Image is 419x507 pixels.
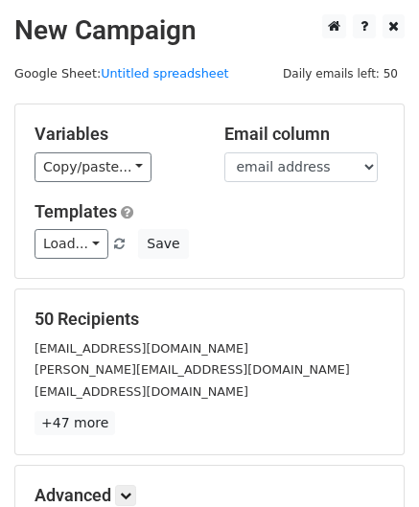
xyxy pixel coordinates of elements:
[35,485,384,506] h5: Advanced
[276,63,405,84] span: Daily emails left: 50
[101,66,228,81] a: Untitled spreadsheet
[14,66,229,81] small: Google Sheet:
[35,411,115,435] a: +47 more
[14,14,405,47] h2: New Campaign
[323,415,419,507] iframe: Chat Widget
[276,66,405,81] a: Daily emails left: 50
[35,309,384,330] h5: 50 Recipients
[35,152,151,182] a: Copy/paste...
[35,362,350,377] small: [PERSON_NAME][EMAIL_ADDRESS][DOMAIN_NAME]
[138,229,188,259] button: Save
[224,124,385,145] h5: Email column
[35,124,196,145] h5: Variables
[35,201,117,221] a: Templates
[35,384,248,399] small: [EMAIL_ADDRESS][DOMAIN_NAME]
[35,229,108,259] a: Load...
[35,341,248,356] small: [EMAIL_ADDRESS][DOMAIN_NAME]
